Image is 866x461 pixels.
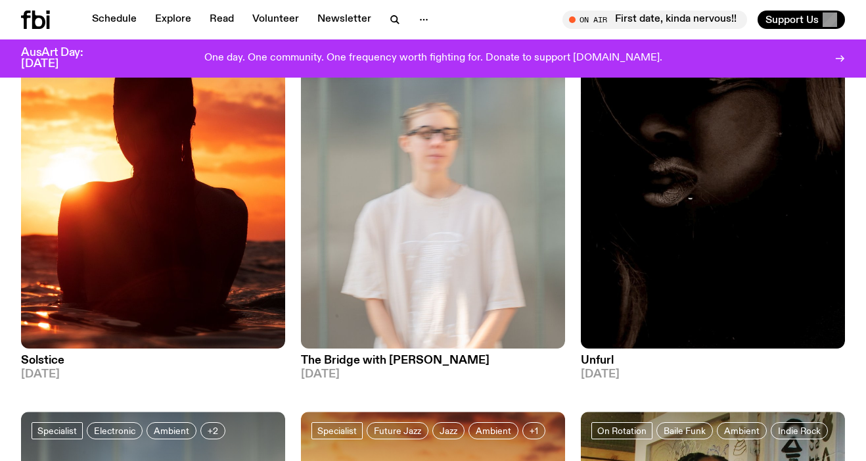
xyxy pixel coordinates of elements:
a: Solstice[DATE] [21,349,285,380]
span: +1 [530,426,538,436]
span: [DATE] [581,369,845,380]
span: Ambient [476,426,511,436]
span: Electronic [94,426,135,436]
span: On Rotation [597,426,647,436]
span: Future Jazz [374,426,421,436]
span: [DATE] [301,369,565,380]
a: Electronic [87,422,143,439]
a: On Rotation [591,422,652,439]
a: Unfurl[DATE] [581,349,845,380]
h3: Solstice [21,355,285,366]
span: [DATE] [21,369,285,380]
a: Explore [147,11,199,29]
span: +2 [208,426,218,436]
span: Jazz [440,426,457,436]
a: The Bridge with [PERSON_NAME][DATE] [301,349,565,380]
a: Schedule [84,11,145,29]
h3: Unfurl [581,355,845,366]
a: Future Jazz [367,422,428,439]
a: Ambient [717,422,767,439]
a: Specialist [311,422,363,439]
h3: AusArt Day: [DATE] [21,47,105,70]
h3: The Bridge with [PERSON_NAME] [301,355,565,366]
span: Ambient [724,426,760,436]
span: Ambient [154,426,189,436]
a: Specialist [32,422,83,439]
span: Support Us [765,14,819,26]
span: Indie Rock [778,426,821,436]
a: Read [202,11,242,29]
a: Newsletter [309,11,379,29]
a: Volunteer [244,11,307,29]
button: On AirFirst date, kinda nervous!! [562,11,747,29]
span: Baile Funk [664,426,706,436]
a: Baile Funk [656,422,713,439]
a: Ambient [468,422,518,439]
button: Support Us [758,11,845,29]
span: Specialist [317,426,357,436]
span: Specialist [37,426,77,436]
p: One day. One community. One frequency worth fighting for. Donate to support [DOMAIN_NAME]. [204,53,662,64]
a: Ambient [147,422,196,439]
a: Jazz [432,422,465,439]
a: Indie Rock [771,422,828,439]
button: +2 [200,422,225,439]
button: +1 [522,422,545,439]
